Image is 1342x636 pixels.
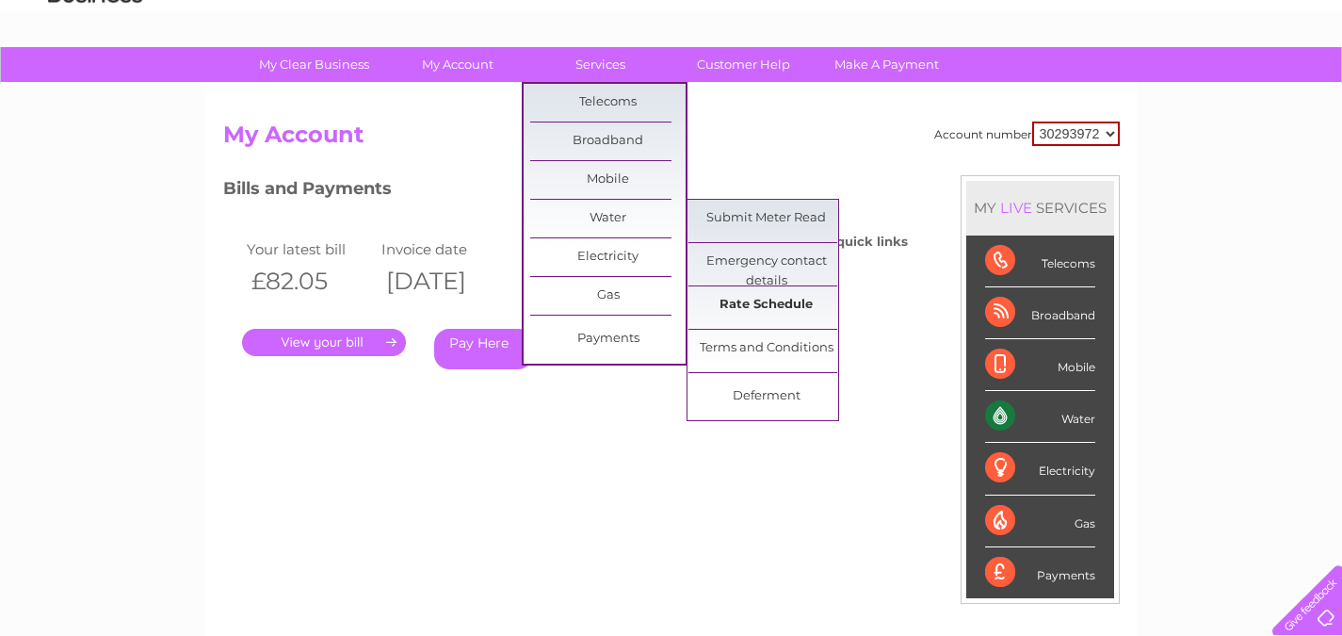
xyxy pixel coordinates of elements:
a: Services [523,47,678,82]
a: Rate Schedule [688,286,844,324]
a: 0333 014 3131 [987,9,1117,33]
a: Customer Help [666,47,821,82]
a: Contact [1217,80,1263,94]
h2: My Account [223,122,1120,157]
a: Water [530,200,686,237]
a: Energy [1058,80,1099,94]
div: Payments [985,547,1095,598]
a: Log out [1281,80,1325,94]
td: Your latest bill [242,236,378,262]
a: Mobile [530,161,686,199]
div: Electricity [985,443,1095,495]
div: Telecoms [985,236,1095,287]
a: Water [1011,80,1046,94]
a: Submit Meter Read [688,200,844,237]
a: Electricity [530,238,686,276]
th: £82.05 [242,262,378,301]
a: My Clear Business [236,47,392,82]
a: Make A Payment [809,47,964,82]
img: logo.png [47,49,143,106]
a: Terms and Conditions [688,330,844,367]
div: Broadband [985,287,1095,339]
a: Pay Here [434,329,533,369]
a: Payments [530,320,686,358]
a: Telecoms [1110,80,1167,94]
a: . [242,329,406,356]
div: LIVE [996,199,1036,217]
a: Deferment [688,378,844,416]
div: Account number [934,122,1120,146]
div: Water [985,391,1095,443]
div: MY SERVICES [966,181,1114,235]
a: Gas [530,277,686,315]
a: Telecoms [530,84,686,122]
a: My Account [380,47,535,82]
td: Invoice date [377,236,512,262]
a: Emergency contact details [688,243,844,281]
div: Mobile [985,339,1095,391]
h3: Bills and Payments [223,175,908,208]
a: Blog [1178,80,1205,94]
div: Clear Business is a trading name of Verastar Limited (registered in [GEOGRAPHIC_DATA] No. 3667643... [227,10,1117,91]
div: Gas [985,496,1095,547]
a: Broadband [530,122,686,160]
th: [DATE] [377,262,512,301]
